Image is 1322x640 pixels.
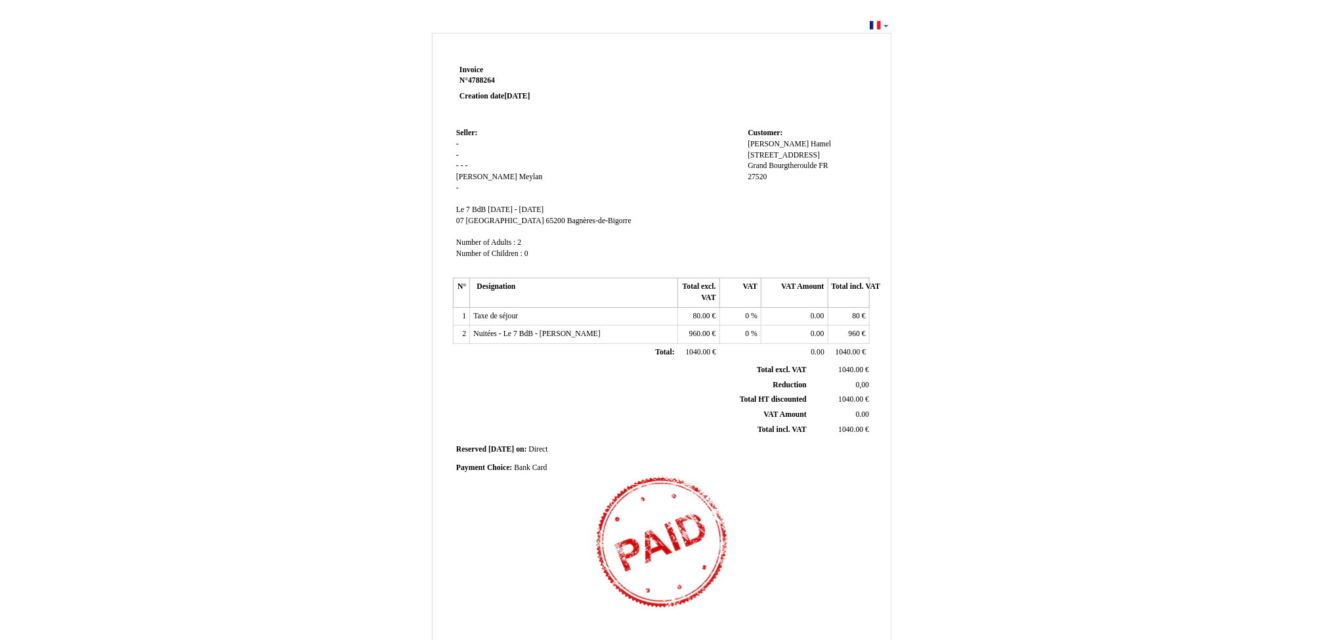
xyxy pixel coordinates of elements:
[459,66,483,74] span: Invoice
[748,161,817,170] span: Grand Bourgtheroulde
[849,330,861,338] span: 960
[836,348,861,356] span: 1040.00
[678,307,719,326] td: €
[828,278,869,307] th: Total incl. VAT
[470,278,678,307] th: Designation
[809,422,872,437] td: €
[693,312,710,320] span: 80.00
[838,366,863,374] span: 1040.00
[748,151,820,160] span: [STREET_ADDRESS]
[456,463,512,472] span: Payment Choice:
[459,75,616,86] strong: N°
[567,217,631,225] span: Bagnères-de-Bigorre
[454,326,470,344] td: 2
[518,238,522,247] span: 2
[473,330,600,338] span: Nuitées - Le 7 BdB - [PERSON_NAME]
[856,381,869,389] span: 0,00
[456,140,459,148] span: -
[719,278,761,307] th: VAT
[456,129,477,137] span: Seller:
[461,161,463,170] span: -
[719,307,761,326] td: %
[468,76,495,85] span: 4788264
[488,205,544,214] span: [DATE] - [DATE]
[811,330,824,338] span: 0.00
[655,348,674,356] span: Total:
[678,344,719,362] td: €
[456,205,486,214] span: Le 7 BdB
[746,330,750,338] span: 0
[740,395,807,404] span: Total HT discounted
[748,140,809,148] span: [PERSON_NAME]
[524,249,528,258] span: 0
[465,161,468,170] span: -
[757,425,807,434] span: Total incl. VAT
[811,140,831,148] span: Hamel
[838,395,863,404] span: 1040.00
[852,312,860,320] span: 80
[678,278,719,307] th: Total excl. VAT
[529,445,548,454] span: Direct
[811,312,824,320] span: 0.00
[488,445,514,454] span: [DATE]
[519,173,543,181] span: Meylan
[819,161,828,170] span: FR
[761,278,828,307] th: VAT Amount
[678,326,719,344] td: €
[828,326,869,344] td: €
[748,173,767,181] span: 27520
[456,151,459,160] span: -
[456,445,486,454] span: Reserved
[456,184,459,192] span: -
[456,238,516,247] span: Number of Adults :
[685,348,710,356] span: 1040.00
[459,92,530,100] strong: Creation date
[809,363,872,377] td: €
[811,348,824,356] span: 0.00
[856,410,869,419] span: 0.00
[516,445,526,454] span: on:
[838,425,863,434] span: 1040.00
[454,307,470,326] td: 1
[456,161,459,170] span: -
[746,312,750,320] span: 0
[764,410,807,419] span: VAT Amount
[546,217,565,225] span: 65200
[454,278,470,307] th: N°
[719,326,761,344] td: %
[456,249,522,258] span: Number of Children :
[809,393,872,408] td: €
[689,330,710,338] span: 960.00
[456,173,517,181] span: [PERSON_NAME]
[504,92,530,100] span: [DATE]
[828,344,869,362] td: €
[757,366,807,374] span: Total excl. VAT
[748,129,782,137] span: Customer:
[456,217,544,225] span: 07 [GEOGRAPHIC_DATA]
[473,312,518,320] span: Taxe de séjour
[828,307,869,326] td: €
[514,463,547,472] span: Bank Card
[773,381,807,389] span: Reduction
